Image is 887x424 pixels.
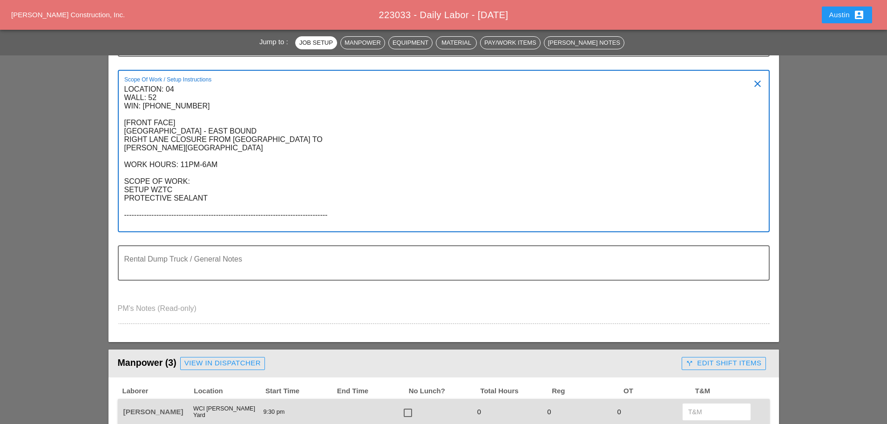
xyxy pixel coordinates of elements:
div: [PERSON_NAME] Notes [548,38,620,47]
span: OT [623,386,694,397]
div: Equipment [393,38,428,47]
input: T&M [688,404,745,419]
span: Start Time [264,386,336,397]
span: 0 [543,408,555,416]
div: View in Dispatcher [184,358,261,369]
textarea: Rental Dump Truck / General Notes [124,257,756,280]
div: Edit Shift Items [686,358,761,369]
div: 9:30 pm [262,408,330,416]
span: 223033 - Daily Labor - [DATE] [379,10,508,20]
span: 0 [614,408,625,416]
span: Laborer [122,386,193,397]
span: [PERSON_NAME] [123,408,183,416]
button: Austin [822,7,872,23]
button: Material [436,36,477,49]
textarea: Scope Of Work / Setup Instructions [124,82,756,231]
div: Austin [829,9,865,20]
span: Jump to : [259,38,292,46]
i: call_split [686,360,693,367]
div: Pay/Work Items [484,38,536,47]
a: [PERSON_NAME] Construction, Inc. [11,11,125,19]
span: Location [193,386,264,397]
span: T&M [694,386,766,397]
span: End Time [336,386,408,397]
span: Reg [551,386,623,397]
div: WCI [PERSON_NAME] Yard [192,404,260,419]
i: account_box [853,9,865,20]
div: Material [440,38,473,47]
i: clear [752,78,763,89]
span: Total Hours [479,386,551,397]
button: Job Setup [295,36,337,49]
button: [PERSON_NAME] Notes [544,36,624,49]
div: Manpower [345,38,381,47]
button: Equipment [388,36,433,49]
div: Job Setup [299,38,333,47]
div: Manpower (3) [118,354,678,373]
button: Edit Shift Items [682,357,765,370]
a: View in Dispatcher [180,357,265,370]
textarea: PM's Notes (Read-only) [118,301,770,323]
span: No Lunch? [408,386,480,397]
span: 0 [474,408,485,416]
button: Manpower [340,36,385,49]
button: Pay/Work Items [480,36,540,49]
